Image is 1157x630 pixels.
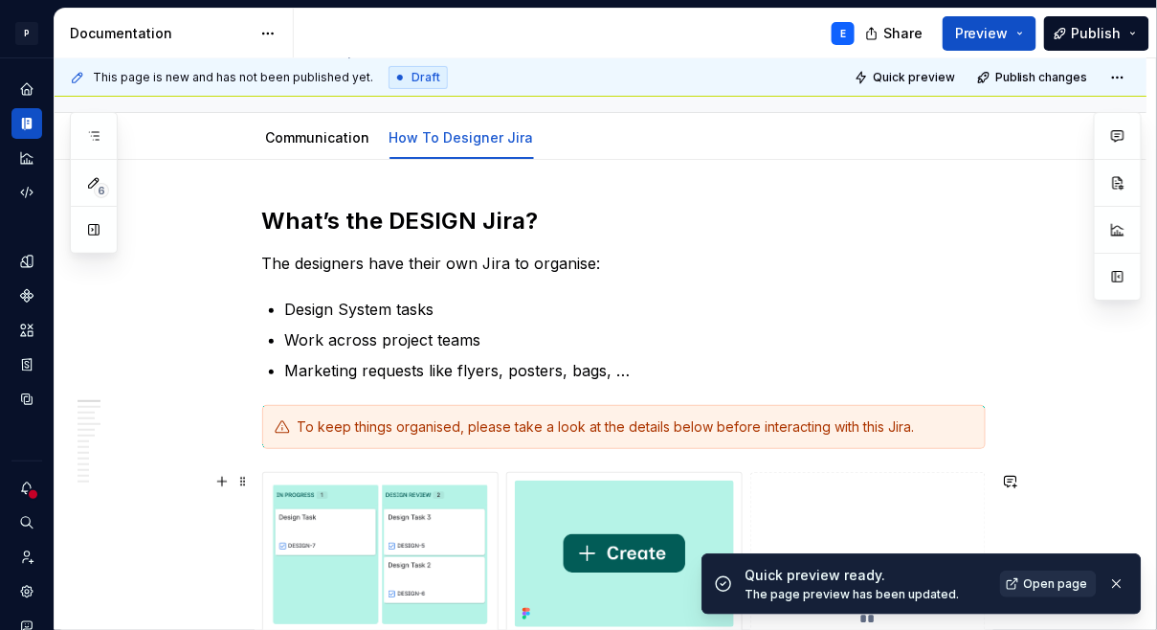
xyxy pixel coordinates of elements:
div: Communication [258,117,378,157]
a: Documentation [11,108,42,139]
a: Invite team [11,542,42,573]
div: E [840,26,846,41]
a: Code automation [11,177,42,208]
h2: What’s the DESIGN Jira? [262,206,986,236]
span: Share [883,24,923,43]
div: Documentation [70,24,251,43]
a: Home [11,74,42,104]
p: Marketing requests like flyers, posters, bags, … [285,359,986,382]
button: P [4,12,50,54]
span: Publish [1072,24,1122,43]
button: Preview [943,16,1036,51]
span: Draft [412,70,440,85]
span: 6 [94,183,109,198]
a: Communication [266,129,370,146]
a: Analytics [11,143,42,173]
a: Design tokens [11,246,42,277]
a: Open page [1000,571,1097,597]
span: Publish changes [995,70,1088,85]
div: To keep things organised, please take a look at the details below before interacting with this Jira. [298,417,973,437]
a: Assets [11,315,42,346]
a: Settings [11,576,42,607]
div: Quick preview ready. [745,566,989,585]
span: This page is new and has not been published yet. [93,70,373,85]
img: 195e3131-a37f-4f43-8cae-31e437ec336e.png [271,481,490,627]
button: Search ⌘K [11,507,42,538]
a: Components [11,281,42,311]
button: Notifications [11,473,42,504]
span: Preview [955,24,1009,43]
button: Share [856,16,935,51]
button: Quick preview [849,64,964,91]
div: P [15,22,38,45]
span: Open page [1024,576,1088,592]
div: How To Designer Jira [382,117,542,157]
span: Quick preview [873,70,955,85]
a: How To Designer Jira [389,129,534,146]
button: Publish changes [971,64,1097,91]
button: Publish [1044,16,1149,51]
div: The page preview has been updated. [745,587,989,602]
a: Data sources [11,384,42,415]
p: Design System tasks [285,298,986,321]
p: The designers have their own Jira to organise: [262,252,986,275]
img: 43ea0f45-f568-4005-bcac-69bcb9a67556.png [515,481,734,627]
p: Work across project teams [285,328,986,351]
a: Storybook stories [11,349,42,380]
